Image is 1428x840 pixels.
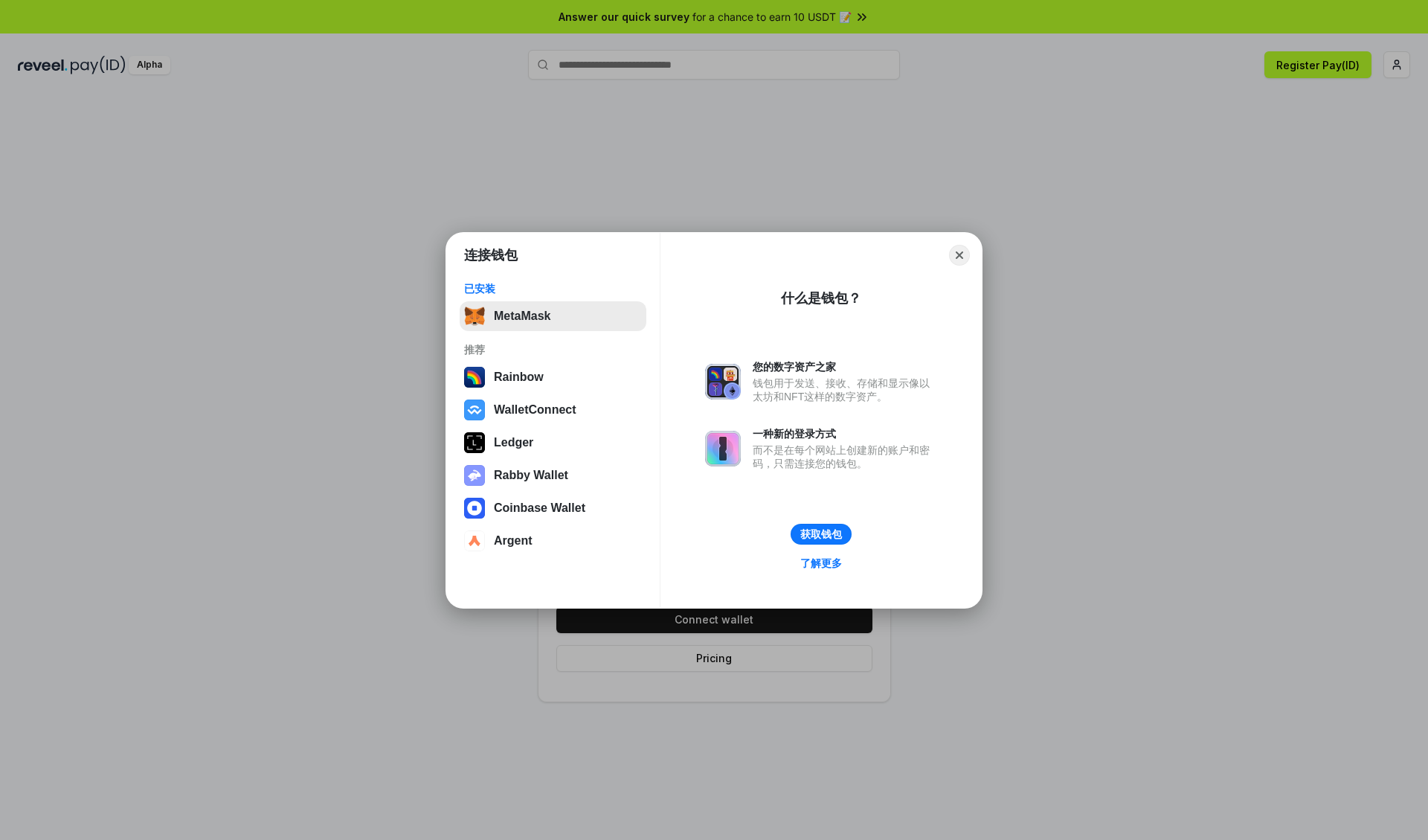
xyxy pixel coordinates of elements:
[753,427,937,440] div: 一种新的登录方式
[753,376,937,403] div: 钱包用于发送、接收、存储和显示像以太坊和NFT这样的数字资产。
[464,246,518,264] h1: 连接钱包
[464,282,642,295] div: 已安装
[494,501,585,515] div: Coinbase Wallet
[753,443,937,470] div: 而不是在每个网站上创建新的账户和密码，只需连接您的钱包。
[464,465,485,486] img: svg+xml,%3Csvg%20xmlns%3D%22http%3A%2F%2Fwww.w3.org%2F2000%2Fsvg%22%20fill%3D%22none%22%20viewBox...
[460,428,646,458] button: Ledger
[494,310,550,323] div: MetaMask
[705,364,741,400] img: svg+xml,%3Csvg%20xmlns%3D%22http%3A%2F%2Fwww.w3.org%2F2000%2Fsvg%22%20fill%3D%22none%22%20viewBox...
[464,432,485,453] img: svg+xml,%3Csvg%20xmlns%3D%22http%3A%2F%2Fwww.w3.org%2F2000%2Fsvg%22%20width%3D%2228%22%20height%3...
[791,524,852,545] button: 获取钱包
[494,534,533,548] div: Argent
[464,498,485,519] img: svg+xml,%3Csvg%20width%3D%2228%22%20height%3D%2228%22%20viewBox%3D%220%200%2028%2028%22%20fill%3D...
[949,245,970,266] button: Close
[460,493,646,523] button: Coinbase Wallet
[464,306,485,327] img: svg+xml,%3Csvg%20fill%3D%22none%22%20height%3D%2233%22%20viewBox%3D%220%200%2035%2033%22%20width%...
[494,403,576,417] div: WalletConnect
[800,557,842,570] div: 了解更多
[464,530,485,551] img: svg+xml,%3Csvg%20width%3D%2228%22%20height%3D%2228%22%20viewBox%3D%220%200%2028%2028%22%20fill%3D...
[800,528,842,541] div: 获取钱包
[460,526,646,556] button: Argent
[460,395,646,425] button: WalletConnect
[705,431,741,467] img: svg+xml,%3Csvg%20xmlns%3D%22http%3A%2F%2Fwww.w3.org%2F2000%2Fsvg%22%20fill%3D%22none%22%20viewBox...
[460,461,646,490] button: Rabby Wallet
[460,301,646,331] button: MetaMask
[494,469,568,482] div: Rabby Wallet
[494,371,544,384] div: Rainbow
[781,289,861,307] div: 什么是钱包？
[460,362,646,392] button: Rainbow
[464,400,485,420] img: svg+xml,%3Csvg%20width%3D%2228%22%20height%3D%2228%22%20viewBox%3D%220%200%2028%2028%22%20fill%3D...
[753,360,937,373] div: 您的数字资产之家
[494,436,533,449] div: Ledger
[464,367,485,388] img: svg+xml,%3Csvg%20width%3D%22120%22%20height%3D%22120%22%20viewBox%3D%220%200%20120%20120%22%20fil...
[464,343,642,356] div: 推荐
[791,554,851,573] a: 了解更多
